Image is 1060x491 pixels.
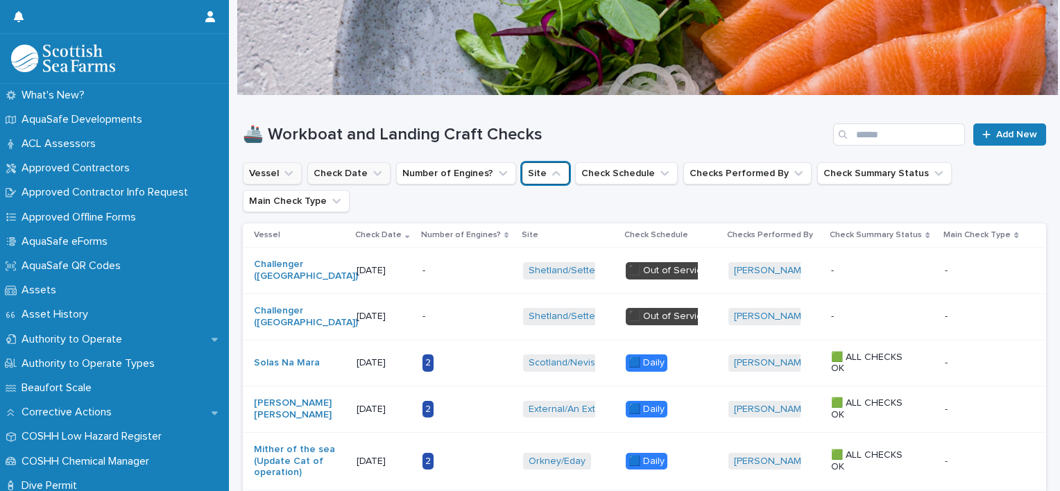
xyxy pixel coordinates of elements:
p: Approved Contractors [16,162,141,175]
p: Beaufort Scale [16,381,103,395]
a: Add New [973,123,1046,146]
tr: Challenger ([GEOGRAPHIC_DATA]) [DATE]-Shetland/Setterness North ⬛️ Out of Service[PERSON_NAME] --- [243,293,1046,340]
a: [PERSON_NAME] [PERSON_NAME] [254,397,341,421]
img: bPIBxiqnSb2ggTQWdOVV [11,44,115,72]
a: Solas Na Mara [254,357,320,369]
button: Check Date [307,162,391,184]
p: COSHH Low Hazard Register [16,430,173,443]
button: Check Schedule [575,162,678,184]
p: 🟩 ALL CHECKS OK [831,449,918,473]
tr: Mither of the sea (Update Cat of operation) [DATE]2Orkney/Eday 🟦 Daily[PERSON_NAME] 🟩 ALL CHECKS ... [243,432,1046,490]
button: Site [522,162,570,184]
p: Authority to Operate [16,333,133,346]
button: Checks Performed By [683,162,812,184]
p: AquaSafe eForms [16,235,119,248]
a: [PERSON_NAME] [734,456,810,467]
p: Authority to Operate Types [16,357,166,370]
p: Vessel [254,227,280,243]
p: - [831,265,918,277]
a: [PERSON_NAME] [734,404,810,415]
p: - [422,265,509,277]
p: 🟩 ALL CHECKS OK [831,397,918,421]
p: Approved Offline Forms [16,211,147,224]
p: Check Summary Status [830,227,922,243]
p: - [945,354,950,369]
tr: Challenger ([GEOGRAPHIC_DATA]) [DATE]-Shetland/Setterness North ⬛️ Out of Service[PERSON_NAME] --- [243,248,1046,294]
p: AquaSafe QR Codes [16,259,132,273]
p: Asset History [16,308,99,321]
div: 2 [422,354,434,372]
button: Main Check Type [243,190,350,212]
p: - [945,262,950,277]
p: 🟩 ALL CHECKS OK [831,352,918,375]
div: 🟦 Daily [626,453,667,470]
p: Approved Contractor Info Request [16,186,199,199]
p: Check Date [355,227,402,243]
p: Assets [16,284,67,297]
p: Number of Engines? [421,227,501,243]
p: Corrective Actions [16,406,123,419]
p: [DATE] [357,456,411,467]
p: [DATE] [357,311,411,322]
p: - [422,311,509,322]
div: 2 [422,401,434,418]
div: 2 [422,453,434,470]
p: AquaSafe Developments [16,113,153,126]
a: Mither of the sea (Update Cat of operation) [254,444,341,479]
h1: 🚢 Workboat and Landing Craft Checks [243,125,828,145]
input: Search [833,123,965,146]
a: External/An External Site [529,404,638,415]
div: 🟦 Daily [626,401,667,418]
a: Challenger ([GEOGRAPHIC_DATA]) [254,305,358,329]
p: [DATE] [357,265,411,277]
tr: [PERSON_NAME] [PERSON_NAME] [DATE]2External/An External Site 🟦 Daily[PERSON_NAME] 🟩 ALL CHECKS OK-- [243,386,1046,433]
p: COSHH Chemical Manager [16,455,160,468]
tr: Solas Na Mara [DATE]2Scotland/Nevis B 🟦 Daily[PERSON_NAME] 🟩 ALL CHECKS OK-- [243,340,1046,386]
p: ACL Assessors [16,137,107,150]
a: Orkney/Eday [529,456,585,467]
span: Add New [996,130,1037,139]
p: Main Check Type [943,227,1011,243]
p: - [945,401,950,415]
button: Check Summary Status [817,162,952,184]
p: [DATE] [357,357,411,369]
button: Vessel [243,162,302,184]
p: - [945,453,950,467]
button: Number of Engines? [396,162,516,184]
p: - [945,308,950,322]
p: What's New? [16,89,96,102]
p: [DATE] [357,404,411,415]
a: Challenger ([GEOGRAPHIC_DATA]) [254,259,358,282]
p: - [831,311,918,322]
